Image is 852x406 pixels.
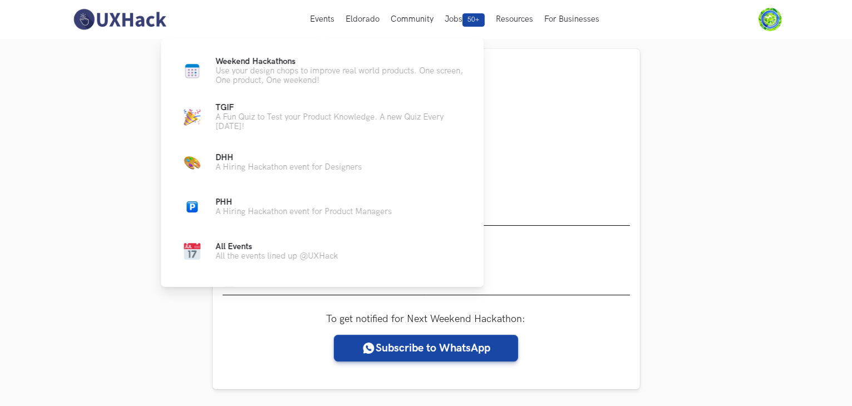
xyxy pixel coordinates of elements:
[215,207,392,216] p: A Hiring Hackathon event for Product Managers
[215,112,466,131] p: A Fun Quiz to Test your Product Knowledge. A new Quiz Every [DATE]!
[179,149,466,176] a: Color PaletteDHHA Hiring Hackathon event for Designers
[179,57,466,85] a: Calendar newWeekend HackathonsUse your design chops to improve real world products. One screen, O...
[184,154,200,171] img: Color Palette
[462,13,485,27] span: 50+
[334,335,518,362] a: Subscribe to WhatsApp
[215,57,296,66] span: Weekend Hackathons
[186,201,198,212] img: Parking
[70,8,169,31] img: UXHack-logo.png
[215,197,232,207] span: PHH
[327,313,526,325] label: To get notified for Next Weekend Hackathon:
[215,251,338,261] p: All the events lined up @UXHack
[215,162,362,172] p: A Hiring Hackathon event for Designers
[759,8,782,31] img: Your profile pic
[179,194,466,220] a: ParkingPHHA Hiring Hackathon event for Product Managers
[184,63,200,80] img: Calendar new
[184,243,200,260] img: Calendar
[179,103,466,131] a: Party capTGIFA Fun Quiz to Test your Product Knowledge. A new Quiz Every [DATE]!
[215,153,233,162] span: DHH
[184,109,200,126] img: Party cap
[215,66,466,85] p: Use your design chops to improve real world products. One screen, One product, One weekend!
[215,242,252,251] span: All Events
[179,238,466,265] a: CalendarAll EventsAll the events lined up @UXHack
[215,103,234,112] span: TGIF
